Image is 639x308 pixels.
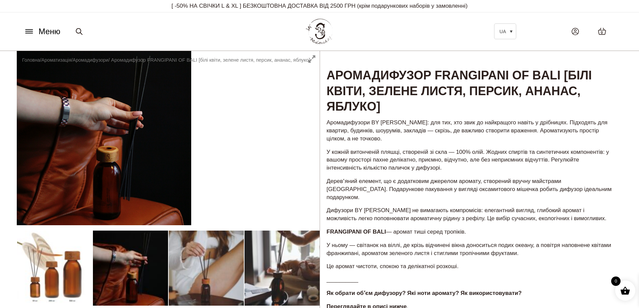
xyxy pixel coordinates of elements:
[327,290,522,296] strong: Як обрати обʼєм дифузору? Які ноти аромату? Як використовувати?
[601,30,603,36] span: 0
[320,51,623,115] h1: Аромадифузор FRANGIPANI OF BALI [білі квіти, зелене листя, персик, ананас, яблуко]
[39,25,60,38] span: Меню
[41,57,71,63] a: Ароматизація
[327,276,616,284] p: __________
[327,262,616,270] p: Це аромат чистоти, спокою та делікатної розкоші.
[591,21,613,42] a: 0
[494,23,516,39] a: UA
[22,57,40,63] a: Головна
[22,56,310,64] nav: Breadcrumb
[327,177,616,201] p: Деревʼяний елемент, що є додатковим джерелом аромату, створений вручну майстрами [GEOGRAPHIC_DATA...
[306,19,333,44] img: BY SADOVSKIY
[327,228,616,236] p: — аромат тиші серед тропіків.
[327,241,616,257] p: У ньому — світанок на віллі, де крізь відчинені вікна доноситься подих океану, а повітря наповнен...
[73,57,108,63] a: Аромадифузори
[611,276,621,286] span: 0
[327,206,616,223] p: Дифузори BY [PERSON_NAME] не вимагають компромісів: елегантний вигляд, глибокий аромат і можливіс...
[327,229,386,235] strong: FRANGIPANI OF BALI
[22,25,62,38] button: Меню
[327,119,616,142] p: Аромадифузори BY [PERSON_NAME]: для тих, хто звик до найкращого навіть у дрібницях. Підходять для...
[327,148,616,172] p: У кожній витонченій пляшці, створеній зі скла — 100% олій. Жодних спиртів та синтетичних компонен...
[499,29,506,34] span: UA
